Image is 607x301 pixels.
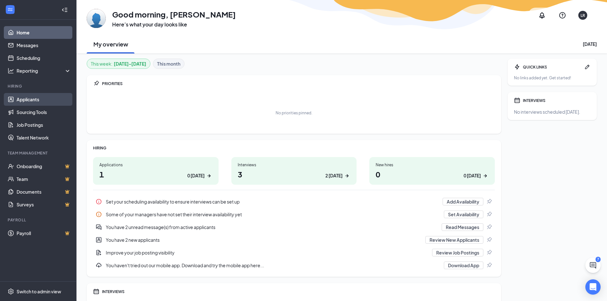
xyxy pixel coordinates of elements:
svg: Calendar [514,97,520,104]
a: TeamCrown [17,173,71,185]
svg: ChatActive [589,262,597,269]
b: This month [157,60,180,67]
svg: DoubleChatActive [96,224,102,230]
svg: UserEntity [96,237,102,243]
a: DoubleChatActiveYou have 2 unread message(s) from active applicantsRead MessagesPin [93,221,495,233]
a: Sourcing Tools [17,106,71,118]
div: You have 2 new applicants [93,233,495,246]
div: You have 2 unread message(s) from active applicants [93,221,495,233]
div: Payroll [8,217,70,223]
svg: Settings [8,288,14,295]
div: 2 [DATE] [325,172,343,179]
div: Set your scheduling availability to ensure interviews can be set up [93,195,495,208]
div: Applications [99,162,212,168]
div: No links added yet. Get started! [514,75,590,81]
a: OnboardingCrown [17,160,71,173]
div: 0 [DATE] [187,172,205,179]
svg: QuestionInfo [559,11,566,19]
div: You haven't tried out our mobile app. Download and try the mobile app here... [93,259,495,272]
svg: ArrowRight [206,173,212,179]
a: UserEntityYou have 2 new applicantsReview New ApplicantsPin [93,233,495,246]
svg: Download [96,262,102,269]
svg: Pin [486,198,492,205]
a: Applicants [17,93,71,106]
button: Read Messages [442,223,483,231]
svg: ArrowRight [482,173,488,179]
a: Applications10 [DATE]ArrowRight [93,157,219,185]
svg: Bolt [514,64,520,70]
button: Add Availability [443,198,483,205]
h1: 0 [376,169,488,180]
a: Messages [17,39,71,52]
b: [DATE] - [DATE] [114,60,146,67]
svg: Pin [486,211,492,218]
h1: Good morning, [PERSON_NAME] [112,9,236,20]
svg: Pen [584,64,590,70]
div: No interviews scheduled [DATE]. [514,109,590,115]
button: Review New Applicants [425,236,483,244]
div: Some of your managers have not set their interview availability yet [93,208,495,221]
a: Scheduling [17,52,71,64]
a: Job Postings [17,118,71,131]
svg: Notifications [538,11,546,19]
div: New hires [376,162,488,168]
svg: DocumentAdd [96,249,102,256]
div: Hiring [8,83,70,89]
div: INTERVIEWS [102,289,495,294]
svg: Pin [486,237,492,243]
div: INTERVIEWS [523,98,590,103]
div: QUICK LINKS [523,64,582,70]
div: No priorities pinned. [276,110,312,116]
div: Some of your managers have not set their interview availability yet [106,211,440,218]
button: Review Job Postings [432,249,483,256]
a: Interviews32 [DATE]ArrowRight [231,157,357,185]
div: You have 2 new applicants [106,237,422,243]
div: You haven't tried out our mobile app. Download and try the mobile app here... [106,262,440,269]
button: Download App [444,262,483,269]
svg: ArrowRight [344,173,350,179]
a: DocumentAddImprove your job posting visibilityReview Job PostingsPin [93,246,495,259]
a: DocumentsCrown [17,185,71,198]
img: Liz Rivera [87,9,106,28]
a: Home [17,26,71,39]
div: Interviews [238,162,350,168]
h1: 3 [238,169,350,180]
svg: Info [96,211,102,218]
div: 7 [596,257,601,262]
h3: Here’s what your day looks like [112,21,236,28]
svg: WorkstreamLogo [7,6,13,13]
div: HIRING [93,145,495,151]
button: ChatActive [585,258,601,273]
div: This week : [91,60,146,67]
div: Open Intercom Messenger [585,279,601,295]
h1: 1 [99,169,212,180]
a: PayrollCrown [17,227,71,240]
div: Team Management [8,150,70,156]
button: Set Availability [444,211,483,218]
a: New hires00 [DATE]ArrowRight [369,157,495,185]
svg: Pin [93,80,99,87]
svg: Calendar [93,288,99,295]
div: PRIORITIES [102,81,495,86]
a: InfoSome of your managers have not set their interview availability yetSet AvailabilityPin [93,208,495,221]
svg: Info [96,198,102,205]
div: Reporting [17,68,71,74]
a: Talent Network [17,131,71,144]
h2: My overview [93,40,128,48]
svg: Collapse [61,7,68,13]
svg: Analysis [8,68,14,74]
svg: Pin [486,249,492,256]
div: Set your scheduling availability to ensure interviews can be set up [106,198,439,205]
div: LR [581,13,585,18]
div: [DATE] [583,41,597,47]
div: Improve your job posting visibility [106,249,428,256]
svg: Pin [486,224,492,230]
a: DownloadYou haven't tried out our mobile app. Download and try the mobile app here...Download AppPin [93,259,495,272]
div: 0 [DATE] [464,172,481,179]
svg: Pin [486,262,492,269]
a: SurveysCrown [17,198,71,211]
div: Switch to admin view [17,288,61,295]
a: InfoSet your scheduling availability to ensure interviews can be set upAdd AvailabilityPin [93,195,495,208]
div: Improve your job posting visibility [93,246,495,259]
div: You have 2 unread message(s) from active applicants [106,224,438,230]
